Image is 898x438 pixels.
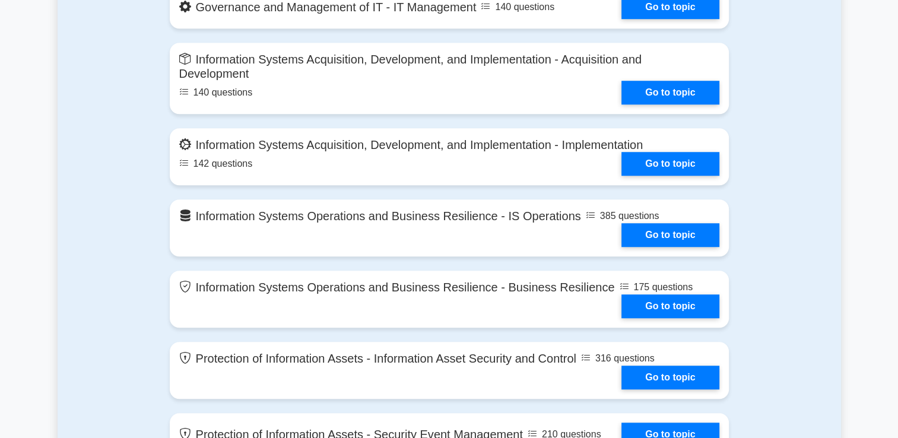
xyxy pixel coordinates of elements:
a: Go to topic [621,294,719,318]
a: Go to topic [621,152,719,176]
a: Go to topic [621,81,719,104]
a: Go to topic [621,366,719,389]
a: Go to topic [621,223,719,247]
